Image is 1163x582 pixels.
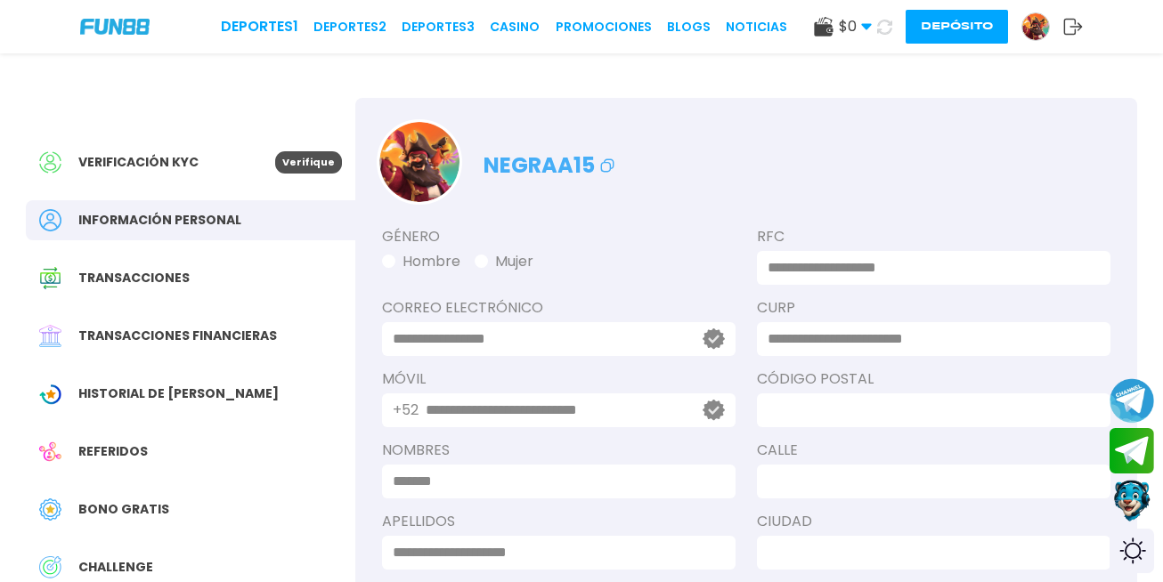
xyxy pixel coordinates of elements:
label: Género [382,226,736,247]
span: Verificación KYC [78,153,199,172]
a: Financial TransactionTransacciones financieras [26,316,355,356]
span: Historial de [PERSON_NAME] [78,384,279,403]
a: BLOGS [667,18,711,36]
label: Correo electrónico [382,297,736,319]
div: Switch theme [1110,529,1154,573]
button: Mujer [475,251,533,272]
a: NOTICIAS [726,18,787,36]
p: Verifique [275,151,342,174]
img: Wagering Transaction [39,383,61,405]
a: CASINO [490,18,540,36]
a: Deportes3 [402,18,475,36]
a: Free BonusBono Gratis [26,489,355,529]
button: Contact customer service [1110,478,1154,524]
label: Ciudad [757,511,1110,532]
a: Wagering TransactionHistorial de [PERSON_NAME] [26,374,355,414]
label: NOMBRES [382,440,736,461]
a: Verificación KYCVerifique [26,142,355,182]
a: Deportes1 [221,16,298,37]
a: PersonalInformación personal [26,200,355,240]
label: RFC [757,226,1110,247]
label: CURP [757,297,1110,319]
img: Avatar [1022,13,1049,40]
button: Join telegram [1110,428,1154,474]
img: Transaction History [39,267,61,289]
label: Código Postal [757,368,1110,390]
img: Free Bonus [39,498,61,521]
span: $ 0 [839,16,872,37]
img: Avatar [379,122,460,202]
a: Avatar [1021,12,1063,41]
span: challenge [78,558,153,577]
span: Referidos [78,442,148,461]
img: Referral [39,441,61,463]
p: +52 [393,400,419,421]
span: Transacciones financieras [78,327,277,345]
img: Company Logo [80,19,150,34]
p: negraa15 [484,141,618,182]
label: Móvil [382,368,736,390]
img: Financial Transaction [39,325,61,347]
span: Información personal [78,211,241,230]
a: Transaction HistoryTransacciones [26,258,355,298]
span: Transacciones [78,269,190,287]
button: Hombre [382,251,460,272]
label: Calle [757,440,1110,461]
a: Promociones [556,18,652,36]
span: Bono Gratis [78,500,169,519]
a: Deportes2 [313,18,386,36]
label: APELLIDOS [382,511,736,532]
img: Challenge [39,556,61,578]
button: Join telegram channel [1110,377,1154,424]
a: ReferralReferidos [26,432,355,472]
img: Personal [39,209,61,231]
button: Depósito [906,10,1008,44]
